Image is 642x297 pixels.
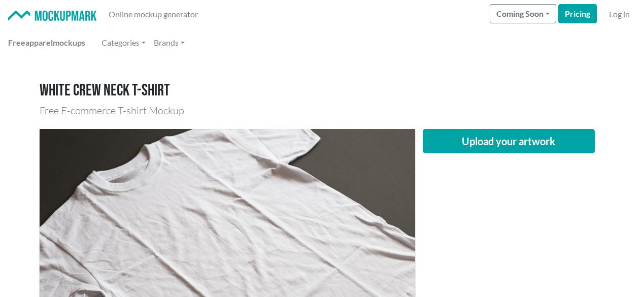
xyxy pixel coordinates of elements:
[605,4,634,24] a: Log in
[8,11,96,21] img: Mockup Mark
[558,4,597,23] a: Pricing
[40,81,603,101] h1: White crew neck T-shirt
[97,32,150,53] a: Categories
[25,38,53,47] span: apparel
[40,105,603,117] h3: Free E-commerce T-shirt Mockup
[490,4,556,23] button: Coming Soon
[423,129,595,153] button: Upload your artwork
[150,32,189,53] a: Brands
[4,32,89,53] a: Freeapparelmockups
[105,4,202,24] a: Online mockup generator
